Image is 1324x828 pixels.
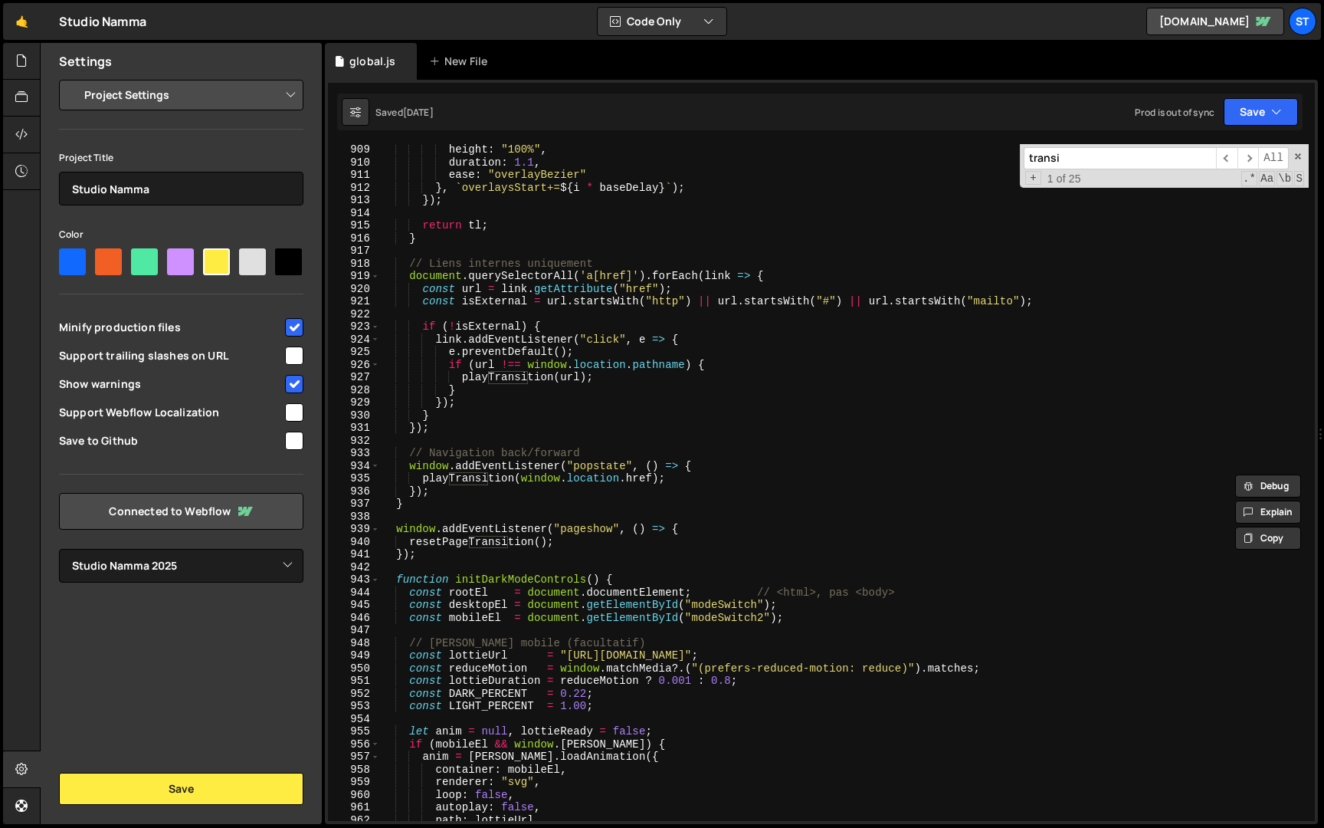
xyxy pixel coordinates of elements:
div: 929 [328,396,380,409]
div: 957 [328,751,380,764]
span: ​ [1237,147,1259,169]
span: 1 of 25 [1041,172,1087,186]
label: Color [59,227,84,242]
div: 943 [328,573,380,586]
div: 950 [328,662,380,675]
div: 949 [328,649,380,662]
div: 945 [328,599,380,612]
div: 938 [328,511,380,524]
div: 946 [328,612,380,625]
div: 954 [328,713,380,726]
div: 916 [328,232,380,245]
div: [DATE] [403,106,434,119]
button: Code Only [598,8,726,35]
span: RegExp Search [1241,171,1257,186]
div: 933 [328,447,380,460]
div: 959 [328,776,380,789]
span: Whole Word Search [1276,171,1293,186]
span: Alt-Enter [1258,147,1289,169]
div: 915 [328,219,380,232]
span: Minify production files [59,320,283,335]
div: 944 [328,586,380,600]
div: 942 [328,561,380,574]
span: CaseSensitive Search [1259,171,1275,186]
div: 921 [328,295,380,308]
div: 928 [328,384,380,397]
div: 953 [328,700,380,713]
button: Save [1224,98,1298,126]
h2: Settings [59,53,112,70]
a: 🤙 [3,3,41,40]
div: New File [429,54,493,69]
div: 956 [328,738,380,751]
div: 920 [328,283,380,296]
div: 925 [328,346,380,359]
input: Project name [59,172,303,205]
div: 932 [328,435,380,448]
div: 927 [328,371,380,384]
div: Prod is out of sync [1135,106,1214,119]
div: Studio Namma [59,12,146,31]
div: 912 [328,182,380,195]
a: [DOMAIN_NAME] [1146,8,1284,35]
div: 960 [328,789,380,802]
div: 931 [328,422,380,435]
a: Connected to Webflow [59,493,303,530]
span: Toggle Replace mode [1025,171,1041,186]
div: 923 [328,320,380,333]
button: Copy [1235,527,1301,550]
div: 962 [328,814,380,827]
div: 936 [328,485,380,498]
div: 913 [328,194,380,207]
div: Saved [375,106,434,119]
input: Search for [1024,147,1216,169]
span: ​ [1216,147,1237,169]
div: 930 [328,409,380,422]
div: 952 [328,688,380,701]
div: 955 [328,725,380,738]
div: 937 [328,498,380,511]
div: 926 [328,359,380,372]
div: 911 [328,169,380,182]
div: 922 [328,308,380,321]
div: 958 [328,764,380,777]
div: 919 [328,270,380,283]
div: 941 [328,548,380,561]
button: Debug [1235,475,1301,498]
span: Search In Selection [1294,171,1304,186]
label: Project Title [59,150,113,166]
span: Save to Github [59,433,283,449]
span: Support Webflow Localization [59,405,283,420]
div: 910 [328,156,380,169]
button: Explain [1235,501,1301,524]
div: 947 [328,624,380,637]
span: Show warnings [59,376,283,392]
div: 951 [328,675,380,688]
div: 940 [328,536,380,549]
div: 939 [328,523,380,536]
span: Support trailing slashes on URL [59,348,283,363]
div: 924 [328,333,380,347]
div: 961 [328,801,380,814]
div: 934 [328,460,380,473]
div: global.js [349,54,395,69]
a: St [1289,8,1316,35]
div: 948 [328,637,380,650]
div: 914 [328,207,380,220]
div: 935 [328,472,380,485]
div: 917 [328,245,380,258]
button: Save [59,773,303,805]
div: 918 [328,258,380,271]
div: 909 [328,143,380,156]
